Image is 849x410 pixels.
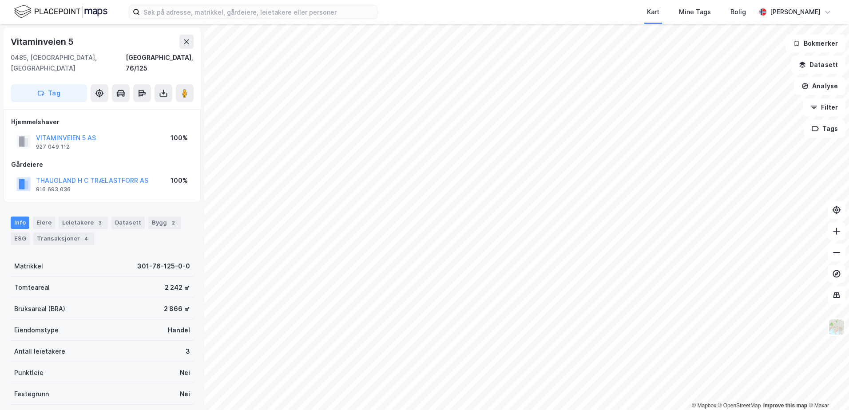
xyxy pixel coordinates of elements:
div: Datasett [111,217,145,229]
div: Bygg [148,217,181,229]
div: 4 [82,234,91,243]
div: Mine Tags [679,7,711,17]
iframe: Chat Widget [805,367,849,410]
div: 3 [186,346,190,357]
div: Vitaminveien 5 [11,35,75,49]
div: Kart [647,7,659,17]
button: Bokmerker [786,35,845,52]
div: 100% [171,133,188,143]
div: Eiere [33,217,55,229]
div: 3 [95,218,104,227]
a: Improve this map [763,402,807,409]
div: Info [11,217,29,229]
div: Nei [180,389,190,399]
div: 0485, [GEOGRAPHIC_DATA], [GEOGRAPHIC_DATA] [11,52,126,74]
div: 927 049 112 [36,143,69,150]
div: Punktleie [14,367,44,378]
div: ESG [11,233,30,245]
div: Hjemmelshaver [11,117,193,127]
div: Matrikkel [14,261,43,272]
div: Tomteareal [14,282,50,293]
div: Leietakere [59,217,108,229]
input: Søk på adresse, matrikkel, gårdeiere, leietakere eller personer [140,5,377,19]
button: Filter [803,99,845,116]
div: Transaksjoner [33,233,94,245]
a: OpenStreetMap [718,402,761,409]
div: Nei [180,367,190,378]
div: 100% [171,175,188,186]
div: [GEOGRAPHIC_DATA], 76/125 [126,52,194,74]
div: 301-76-125-0-0 [137,261,190,272]
button: Tags [804,120,845,138]
div: Eiendomstype [14,325,59,335]
div: Handel [168,325,190,335]
div: Bruksareal (BRA) [14,304,65,314]
div: Bolig [730,7,746,17]
div: 2 242 ㎡ [165,282,190,293]
img: Z [828,319,845,335]
div: 2 [169,218,178,227]
div: Festegrunn [14,389,49,399]
div: Gårdeiere [11,159,193,170]
div: [PERSON_NAME] [770,7,821,17]
div: Kontrollprogram for chat [805,367,849,410]
button: Tag [11,84,87,102]
div: 2 866 ㎡ [164,304,190,314]
img: logo.f888ab2527a4732fd821a326f86c7f29.svg [14,4,107,20]
div: Antall leietakere [14,346,65,357]
div: 916 693 036 [36,186,71,193]
button: Analyse [794,77,845,95]
a: Mapbox [692,402,716,409]
button: Datasett [791,56,845,74]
